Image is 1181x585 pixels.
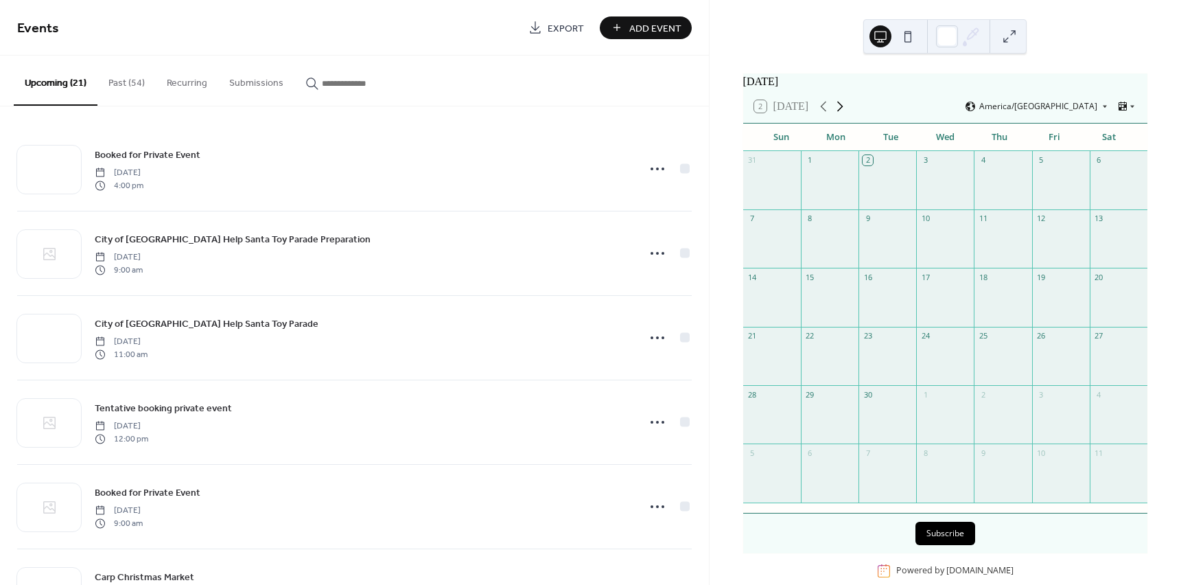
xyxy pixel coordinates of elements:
[920,448,931,458] div: 8
[915,522,975,545] button: Subscribe
[95,167,143,179] span: [DATE]
[1036,448,1046,458] div: 10
[805,448,815,458] div: 6
[747,389,758,400] div: 28
[14,56,97,106] button: Upcoming (21)
[978,214,988,224] div: 11
[917,124,972,151] div: Wed
[629,21,681,36] span: Add Event
[920,214,931,224] div: 10
[95,517,143,529] span: 9:00 am
[863,155,873,165] div: 2
[95,317,318,332] span: City of [GEOGRAPHIC_DATA] Help Santa Toy Parade
[1094,214,1104,224] div: 13
[1036,155,1046,165] div: 5
[95,486,200,501] span: Booked for Private Event
[95,485,200,501] a: Booked for Private Event
[972,124,1027,151] div: Thu
[95,148,200,163] span: Booked for Private Event
[978,155,988,165] div: 4
[156,56,218,104] button: Recurring
[95,348,148,360] span: 11:00 am
[600,16,692,39] button: Add Event
[747,331,758,341] div: 21
[95,433,148,445] span: 12:00 pm
[548,21,584,36] span: Export
[920,389,931,400] div: 1
[95,571,194,585] span: Carp Christmas Market
[95,505,143,517] span: [DATE]
[863,124,918,151] div: Tue
[920,331,931,341] div: 24
[95,569,194,585] a: Carp Christmas Market
[518,16,594,39] a: Export
[946,565,1014,577] a: [DOMAIN_NAME]
[95,147,200,163] a: Booked for Private Event
[978,331,988,341] div: 25
[1036,272,1046,282] div: 19
[1036,331,1046,341] div: 26
[808,124,863,151] div: Mon
[17,15,59,42] span: Events
[747,448,758,458] div: 5
[1027,124,1082,151] div: Fri
[95,179,143,192] span: 4:00 pm
[1094,155,1104,165] div: 6
[95,251,143,264] span: [DATE]
[863,272,873,282] div: 16
[1094,389,1104,400] div: 4
[95,400,232,416] a: Tentative booking private event
[863,214,873,224] div: 9
[1094,448,1104,458] div: 11
[218,56,294,104] button: Submissions
[747,272,758,282] div: 14
[863,389,873,400] div: 30
[1036,389,1046,400] div: 3
[97,56,156,104] button: Past (54)
[805,331,815,341] div: 22
[805,272,815,282] div: 15
[95,316,318,332] a: City of [GEOGRAPHIC_DATA] Help Santa Toy Parade
[754,124,809,151] div: Sun
[743,73,1147,90] div: [DATE]
[95,402,232,416] span: Tentative booking private event
[978,448,988,458] div: 9
[979,102,1097,111] span: America/[GEOGRAPHIC_DATA]
[978,272,988,282] div: 18
[95,233,371,247] span: City of [GEOGRAPHIC_DATA] Help Santa Toy Parade Preparation
[920,155,931,165] div: 3
[805,155,815,165] div: 1
[805,214,815,224] div: 8
[1094,272,1104,282] div: 20
[747,214,758,224] div: 7
[1094,331,1104,341] div: 27
[747,155,758,165] div: 31
[1036,214,1046,224] div: 12
[95,231,371,247] a: City of [GEOGRAPHIC_DATA] Help Santa Toy Parade Preparation
[95,336,148,348] span: [DATE]
[978,389,988,400] div: 2
[863,331,873,341] div: 23
[95,420,148,433] span: [DATE]
[1081,124,1136,151] div: Sat
[896,565,1014,577] div: Powered by
[863,448,873,458] div: 7
[920,272,931,282] div: 17
[95,264,143,276] span: 9:00 am
[805,389,815,400] div: 29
